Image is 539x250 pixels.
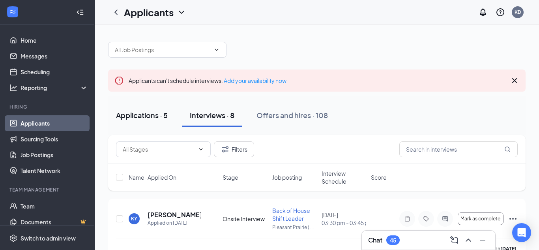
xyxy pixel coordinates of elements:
[9,8,17,16] svg: WorkstreamLogo
[440,216,450,222] svg: ActiveChat
[213,47,220,53] svg: ChevronDown
[111,8,121,17] svg: ChevronLeft
[214,141,254,157] button: Filter Filters
[223,215,267,223] div: Onsite Interview
[368,236,382,244] h3: Chat
[198,146,204,152] svg: ChevronDown
[123,145,195,154] input: All Stages
[322,169,366,185] span: Interview Schedule
[464,235,473,245] svg: ChevronUp
[508,214,518,224] svg: Ellipses
[9,103,86,110] div: Hiring
[129,173,176,181] span: Name · Applied On
[177,8,186,17] svg: ChevronDown
[504,146,511,152] svg: MagnifyingGlass
[478,8,488,17] svg: Notifications
[21,163,88,179] a: Talent Network
[115,45,210,54] input: All Job Postings
[21,198,88,214] a: Team
[21,234,76,242] div: Switch to admin view
[256,110,328,120] div: Offers and hires · 108
[116,110,168,120] div: Applications · 5
[322,219,366,227] span: 03:30 pm - 03:45 pm
[272,224,317,231] p: Pleasant Prairie ( ...
[21,214,88,230] a: DocumentsCrown
[21,131,88,147] a: Sourcing Tools
[449,235,459,245] svg: ComposeMessage
[448,234,460,246] button: ComposeMessage
[9,186,86,193] div: Team Management
[478,235,487,245] svg: Minimize
[515,9,521,15] div: KD
[21,32,88,48] a: Home
[371,173,387,181] span: Score
[223,173,238,181] span: Stage
[390,237,396,244] div: 45
[272,173,302,181] span: Job posting
[124,6,174,19] h1: Applicants
[460,216,500,222] span: Mark as complete
[190,110,234,120] div: Interviews · 8
[272,207,310,222] span: Back of House Shift Leader
[421,216,431,222] svg: Tag
[402,216,412,222] svg: Note
[21,64,88,80] a: Scheduling
[462,234,475,246] button: ChevronUp
[458,212,503,225] button: Mark as complete
[224,77,286,84] a: Add your availability now
[21,115,88,131] a: Applicants
[476,234,489,246] button: Minimize
[21,147,88,163] a: Job Postings
[221,145,230,154] svg: Filter
[9,234,17,242] svg: Settings
[148,211,201,219] h5: [PERSON_NAME]
[148,219,201,227] div: Applied on [DATE]
[496,8,505,17] svg: QuestionInfo
[512,223,531,242] div: Open Intercom Messenger
[399,141,518,157] input: Search in interviews
[510,76,519,85] svg: Cross
[114,76,124,85] svg: Error
[129,77,286,84] span: Applicants can't schedule interviews.
[322,211,366,227] div: [DATE]
[21,48,88,64] a: Messages
[21,84,88,92] div: Reporting
[131,215,137,222] div: KY
[76,8,84,16] svg: Collapse
[9,84,17,92] svg: Analysis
